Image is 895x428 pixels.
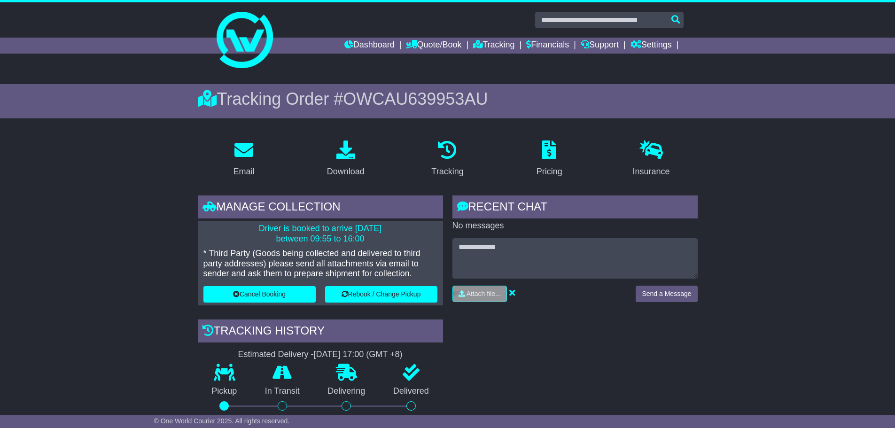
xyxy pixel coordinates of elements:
[473,38,514,54] a: Tracking
[314,350,403,360] div: [DATE] 17:00 (GMT +8)
[327,165,365,178] div: Download
[452,195,698,221] div: RECENT CHAT
[198,350,443,360] div: Estimated Delivery -
[198,195,443,221] div: Manage collection
[633,165,670,178] div: Insurance
[406,38,461,54] a: Quote/Book
[227,137,260,181] a: Email
[251,386,314,397] p: In Transit
[581,38,619,54] a: Support
[325,286,437,303] button: Rebook / Change Pickup
[526,38,569,54] a: Financials
[452,221,698,231] p: No messages
[537,165,562,178] div: Pricing
[343,89,488,109] span: OWCAU639953AU
[530,137,568,181] a: Pricing
[630,38,672,54] a: Settings
[344,38,395,54] a: Dashboard
[233,165,254,178] div: Email
[198,89,698,109] div: Tracking Order #
[198,319,443,345] div: Tracking history
[203,249,437,279] p: * Third Party (Goods being collected and delivered to third party addresses) please send all atta...
[314,386,380,397] p: Delivering
[203,286,316,303] button: Cancel Booking
[154,417,290,425] span: © One World Courier 2025. All rights reserved.
[203,224,437,244] p: Driver is booked to arrive [DATE] between 09:55 to 16:00
[321,137,371,181] a: Download
[627,137,676,181] a: Insurance
[198,386,251,397] p: Pickup
[431,165,463,178] div: Tracking
[425,137,469,181] a: Tracking
[636,286,697,302] button: Send a Message
[379,386,443,397] p: Delivered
